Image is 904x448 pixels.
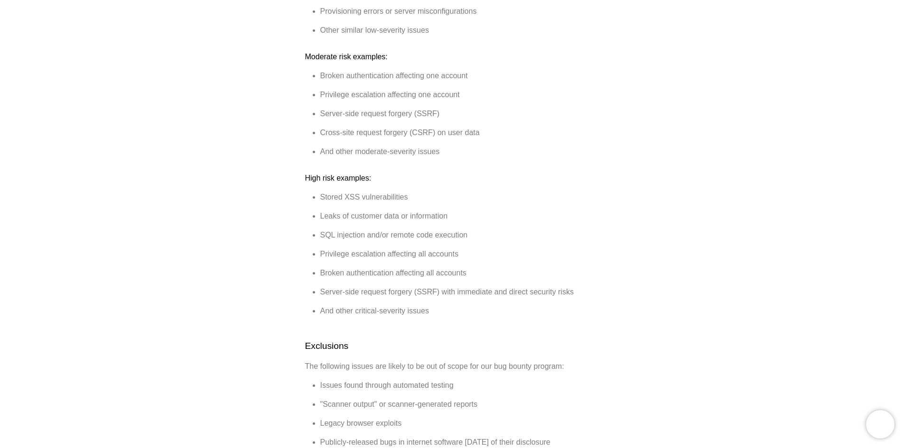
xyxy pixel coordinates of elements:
[320,146,599,157] li: And other moderate-severity issues
[320,25,599,36] li: Other similar low-severity issues
[320,127,599,138] li: Cross-site request forgery (CSRF) on user data
[320,6,599,17] li: Provisioning errors or server misconfigurations
[320,229,599,241] li: SQL injection and/or remote code execution
[320,286,599,298] li: Server-side request forgery (SSRF) with immediate and direct security risks
[320,399,599,410] li: "Scanner output" or scanner-generated reports
[320,248,599,260] li: Privilege escalation affecting all accounts
[866,410,895,439] iframe: Chatra live chat
[320,89,599,101] li: Privilege escalation affecting one account
[320,192,599,203] li: Stored XSS vulnerabilities
[320,418,599,429] li: Legacy browser exploits
[320,210,599,222] li: Leaks of customer data or information
[305,361,599,372] p: The following issues are likely to be out of scope for our bug bounty program:
[305,339,599,353] h2: Exclusions
[320,305,599,317] li: And other critical-severity issues
[320,70,599,82] li: Broken authentication affecting one account
[320,108,599,119] li: Server-side request forgery (SSRF)
[320,380,599,391] li: Issues found through automated testing
[320,267,599,279] li: Broken authentication affecting all accounts
[305,173,599,184] h3: High risk examples:
[305,51,599,63] h3: Moderate risk examples:
[320,437,599,448] li: Publicly-released bugs in internet software [DATE] of their disclosure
